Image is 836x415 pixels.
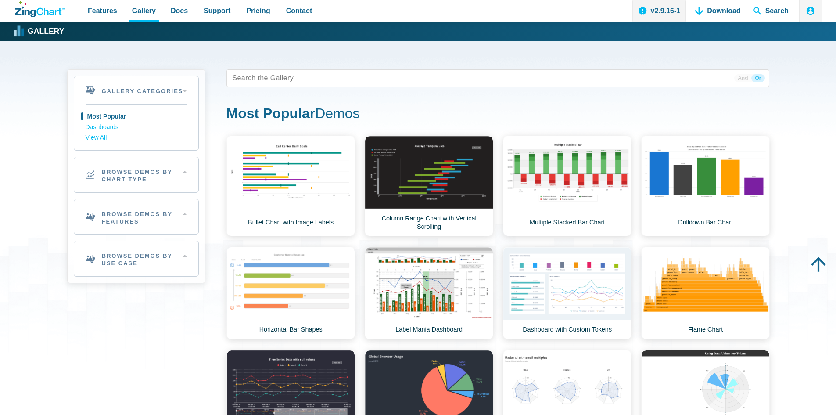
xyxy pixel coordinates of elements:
[226,105,769,124] h1: Demos
[86,122,187,133] a: Dashboards
[132,5,156,17] span: Gallery
[28,28,64,36] strong: Gallery
[226,105,316,121] strong: Most Popular
[503,136,631,236] a: Multiple Stacked Bar Chart
[204,5,230,17] span: Support
[365,136,493,236] a: Column Range Chart with Vertical Scrolling
[15,1,65,17] a: ZingChart Logo. Click to return to the homepage
[74,76,198,104] h2: Gallery Categories
[226,247,355,339] a: Horizontal Bar Shapes
[246,5,270,17] span: Pricing
[641,247,770,339] a: Flame Chart
[86,133,187,143] a: View All
[751,74,764,82] span: Or
[641,136,770,236] a: Drilldown Bar Chart
[286,5,312,17] span: Contact
[74,199,198,235] h2: Browse Demos By Features
[734,74,751,82] span: And
[86,112,187,122] a: Most Popular
[74,157,198,192] h2: Browse Demos By Chart Type
[365,247,493,339] a: Label Mania Dashboard
[15,25,64,38] a: Gallery
[503,247,631,339] a: Dashboard with Custom Tokens
[171,5,188,17] span: Docs
[74,241,198,276] h2: Browse Demos By Use Case
[226,136,355,236] a: Bullet Chart with Image Labels
[88,5,117,17] span: Features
